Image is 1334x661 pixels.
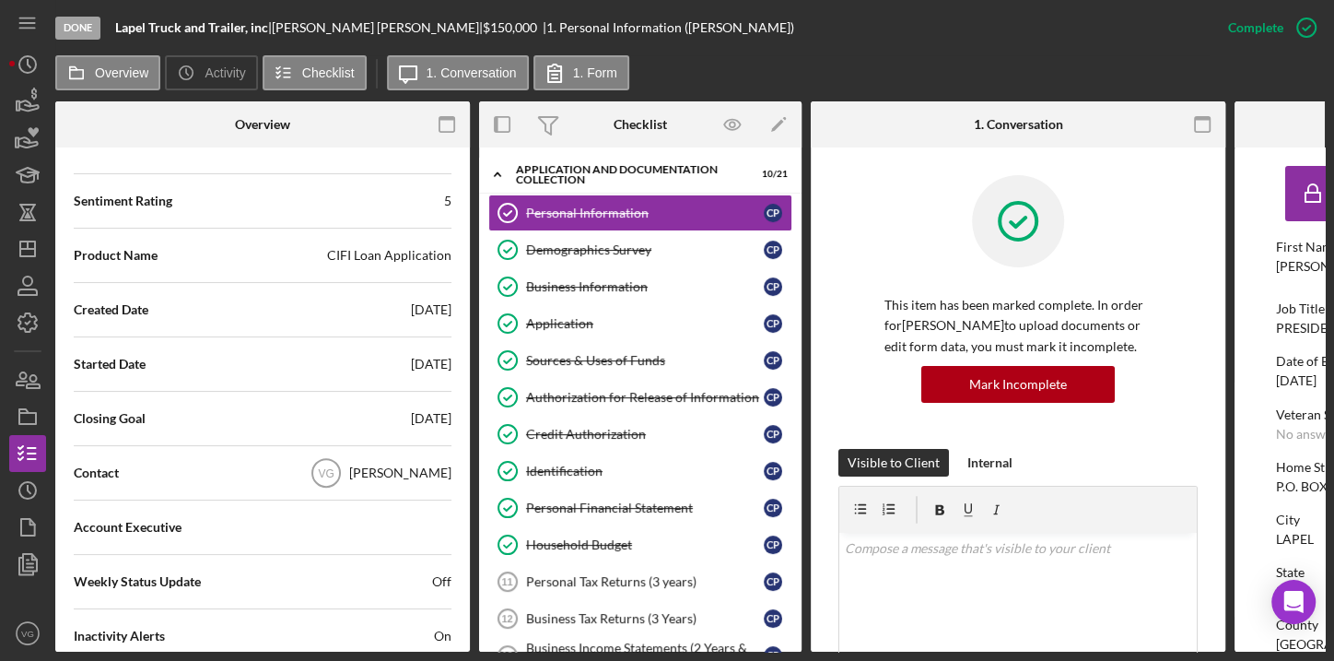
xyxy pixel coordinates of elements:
[55,17,100,40] div: Done
[74,409,146,428] span: Closing Goal
[967,449,1012,477] div: Internal
[884,295,1152,357] p: This item has been marked complete. In order for [PERSON_NAME] to upload documents or edit form d...
[21,629,34,639] text: VG
[9,615,46,652] button: VG
[488,268,792,305] a: Business InformationCP
[526,537,764,552] div: Household Budget
[764,425,782,443] div: C P
[958,449,1022,477] button: Internal
[488,563,792,600] a: 11Personal Tax Returns (3 years)CP
[526,353,764,368] div: Sources & Uses of Funds
[115,20,272,35] div: |
[411,355,451,373] div: [DATE]
[263,55,367,90] button: Checklist
[969,366,1067,403] div: Mark Incomplete
[488,453,792,490] a: IdentificationCP
[74,464,119,482] span: Contact
[764,277,782,296] div: C P
[526,390,764,405] div: Authorization for Release of Information
[526,316,764,331] div: Application
[488,231,792,268] a: Demographics SurveyCP
[488,379,792,416] a: Authorization for Release of InformationCP
[1228,9,1283,46] div: Complete
[488,342,792,379] a: Sources & Uses of FundsCP
[526,501,764,515] div: Personal Financial Statement
[411,409,451,428] div: [DATE]
[1271,580,1316,624] div: Open Intercom Messenger
[74,572,201,591] span: Weekly Status Update
[1276,373,1316,388] div: [DATE]
[764,609,782,628] div: C P
[501,650,512,661] tspan: 13
[838,449,949,477] button: Visible to Client
[526,279,764,294] div: Business Information
[573,65,617,80] label: 1. Form
[526,574,764,589] div: Personal Tax Returns (3 years)
[501,613,512,624] tspan: 12
[974,117,1063,132] div: 1. Conversation
[74,192,172,210] span: Sentiment Rating
[533,55,629,90] button: 1. Form
[516,164,742,185] div: Application and Documentation Collection
[764,241,782,259] div: C P
[444,192,451,210] div: 5
[764,572,782,591] div: C P
[488,195,792,231] a: Personal InformationCP
[921,366,1115,403] button: Mark Incomplete
[614,117,667,132] div: Checklist
[764,462,782,480] div: C P
[764,204,782,222] div: C P
[1210,9,1325,46] button: Complete
[349,464,451,482] div: [PERSON_NAME]
[543,20,794,35] div: | 1. Personal Information ([PERSON_NAME])
[526,206,764,220] div: Personal Information
[488,416,792,453] a: Credit AuthorizationCP
[1276,532,1314,547] div: LAPEL
[488,526,792,563] a: Household BudgetCP
[526,464,764,478] div: Identification
[411,301,451,319] div: [DATE]
[74,355,146,373] span: Started Date
[387,55,529,90] button: 1. Conversation
[501,576,512,587] tspan: 11
[432,572,451,591] span: Off
[764,314,782,333] div: C P
[115,19,268,35] b: Lapel Truck and Trailer, inc
[95,65,148,80] label: Overview
[74,246,158,265] span: Product Name
[74,301,148,319] span: Created Date
[526,611,764,626] div: Business Tax Returns (3 Years)
[764,536,782,554] div: C P
[488,490,792,526] a: Personal Financial StatementCP
[488,305,792,342] a: ApplicationCP
[526,427,764,442] div: Credit Authorization
[272,20,483,35] div: [PERSON_NAME] [PERSON_NAME] |
[434,627,451,645] span: On
[327,246,451,265] div: CIFI Loan Application
[55,55,160,90] button: Overview
[318,467,333,480] text: VG
[526,242,764,257] div: Demographics Survey
[764,388,782,407] div: C P
[483,20,543,35] div: $150,000
[74,627,165,645] span: Inactivity Alerts
[427,65,517,80] label: 1. Conversation
[302,65,355,80] label: Checklist
[488,600,792,637] a: 12Business Tax Returns (3 Years)CP
[165,55,257,90] button: Activity
[235,117,290,132] div: Overview
[74,518,181,537] span: Account Executive
[848,449,940,477] div: Visible to Client
[205,65,245,80] label: Activity
[764,351,782,370] div: C P
[764,499,782,517] div: C P
[755,169,788,180] div: 10 / 21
